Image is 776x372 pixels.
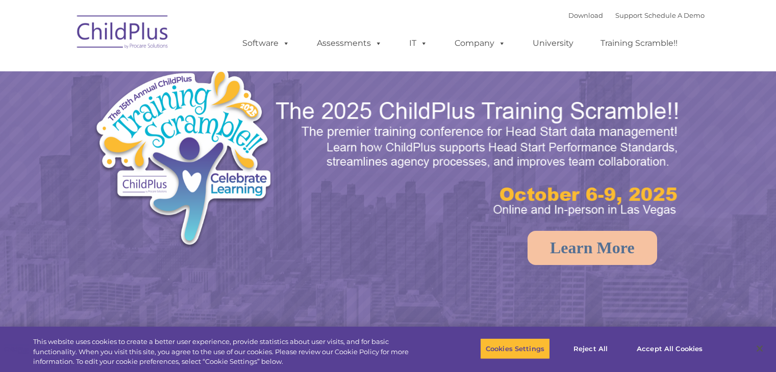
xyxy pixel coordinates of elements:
div: This website uses cookies to create a better user experience, provide statistics about user visit... [33,337,427,367]
img: ChildPlus by Procare Solutions [72,8,174,59]
button: Reject All [559,338,622,359]
button: Cookies Settings [480,338,550,359]
a: Software [232,33,300,54]
a: Learn More [528,231,657,265]
a: Training Scramble!! [590,33,688,54]
button: Close [748,337,771,360]
a: Support [615,11,642,19]
a: University [522,33,584,54]
a: Company [444,33,516,54]
button: Accept All Cookies [631,338,708,359]
a: IT [399,33,438,54]
font: | [568,11,705,19]
a: Assessments [307,33,392,54]
a: Schedule A Demo [644,11,705,19]
a: Download [568,11,603,19]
